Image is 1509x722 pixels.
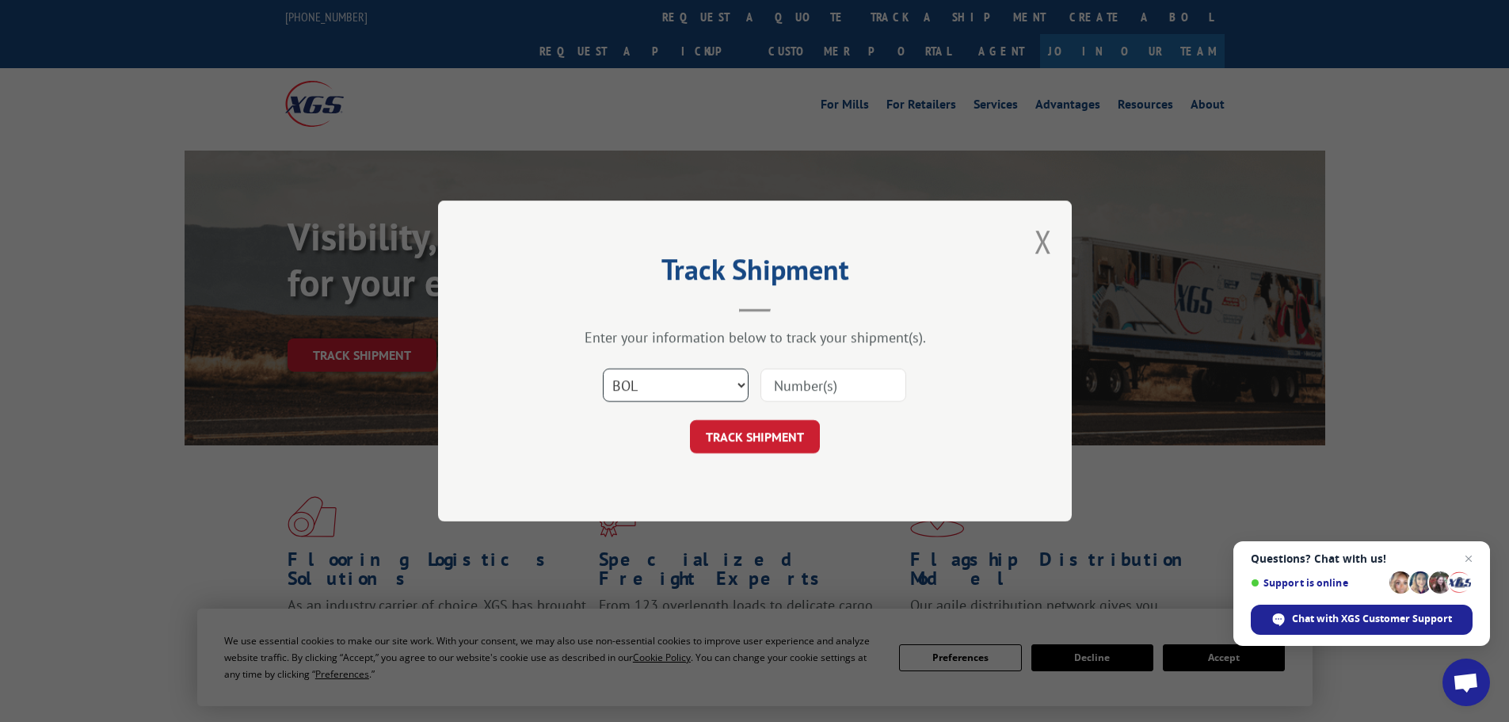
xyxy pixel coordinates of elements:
[760,369,906,402] input: Number(s)
[690,420,820,453] button: TRACK SHIPMENT
[1251,577,1384,589] span: Support is online
[1251,552,1473,565] span: Questions? Chat with us!
[517,258,993,288] h2: Track Shipment
[517,328,993,346] div: Enter your information below to track your shipment(s).
[1035,220,1052,262] button: Close modal
[1251,605,1473,635] div: Chat with XGS Customer Support
[1292,612,1452,626] span: Chat with XGS Customer Support
[1442,659,1490,706] div: Open chat
[1459,549,1478,568] span: Close chat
